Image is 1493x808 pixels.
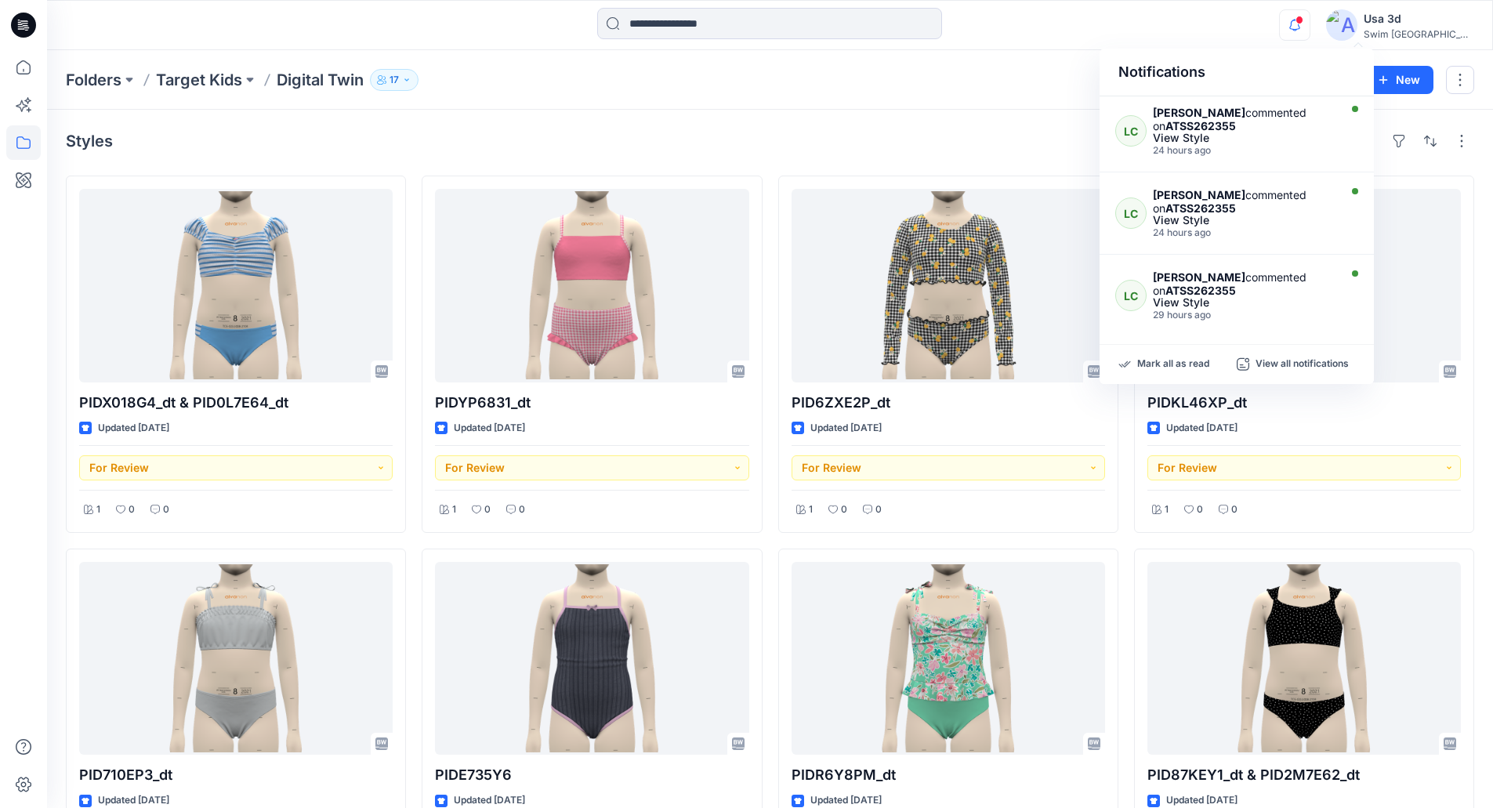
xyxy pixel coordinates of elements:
[1137,357,1209,371] p: Mark all as read
[66,132,113,150] h4: Styles
[1165,201,1236,215] strong: ATSS262355
[1231,502,1238,518] p: 0
[1153,145,1335,156] div: Tuesday, September 23, 2025 14:29
[1364,66,1433,94] button: New
[435,562,748,755] a: PIDE735Y6
[1147,562,1461,755] a: PID87KEY1_dt & PID2M7E62_dt
[1165,284,1236,297] strong: ATSS262355
[1153,132,1335,143] div: View Style
[1115,115,1147,147] div: LC
[435,764,748,786] p: PIDE735Y6
[1115,280,1147,311] div: LC
[792,562,1105,755] a: PIDR6Y8PM_dt
[809,502,813,518] p: 1
[1153,188,1335,215] div: commented on
[1153,297,1335,308] div: View Style
[1153,270,1335,297] div: commented on
[454,420,525,437] p: Updated [DATE]
[841,502,847,518] p: 0
[519,502,525,518] p: 0
[435,392,748,414] p: PIDYP6831_dt
[875,502,882,518] p: 0
[1153,270,1245,284] strong: [PERSON_NAME]
[96,502,100,518] p: 1
[1147,392,1461,414] p: PIDKL46XP_dt
[810,420,882,437] p: Updated [DATE]
[792,764,1105,786] p: PIDR6Y8PM_dt
[1153,188,1245,201] strong: [PERSON_NAME]
[1326,9,1357,41] img: avatar
[1153,227,1335,238] div: Tuesday, September 23, 2025 14:25
[1153,310,1335,321] div: Tuesday, September 23, 2025 10:12
[484,502,491,518] p: 0
[390,71,399,89] p: 17
[435,189,748,382] a: PIDYP6831_dt
[1364,9,1473,28] div: Usa 3d
[1153,106,1335,132] div: commented on
[1166,420,1238,437] p: Updated [DATE]
[1100,49,1374,96] div: Notifications
[452,502,456,518] p: 1
[66,69,121,91] a: Folders
[1153,106,1245,119] strong: [PERSON_NAME]
[1165,119,1236,132] strong: ATSS262355
[79,392,393,414] p: PIDX018G4_dt & PID0L7E64_dt
[1147,764,1461,786] p: PID87KEY1_dt & PID2M7E62_dt
[163,502,169,518] p: 0
[79,189,393,382] a: PIDX018G4_dt & PID0L7E64_dt
[1115,197,1147,229] div: LC
[156,69,242,91] a: Target Kids
[1153,215,1335,226] div: View Style
[1256,357,1349,371] p: View all notifications
[277,69,364,91] p: Digital Twin
[792,189,1105,382] a: PID6ZXE2P_dt
[79,562,393,755] a: PID710EP3_dt
[1364,28,1473,40] div: Swim [GEOGRAPHIC_DATA]
[1197,502,1203,518] p: 0
[1165,502,1169,518] p: 1
[129,502,135,518] p: 0
[370,69,419,91] button: 17
[98,420,169,437] p: Updated [DATE]
[79,764,393,786] p: PID710EP3_dt
[792,392,1105,414] p: PID6ZXE2P_dt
